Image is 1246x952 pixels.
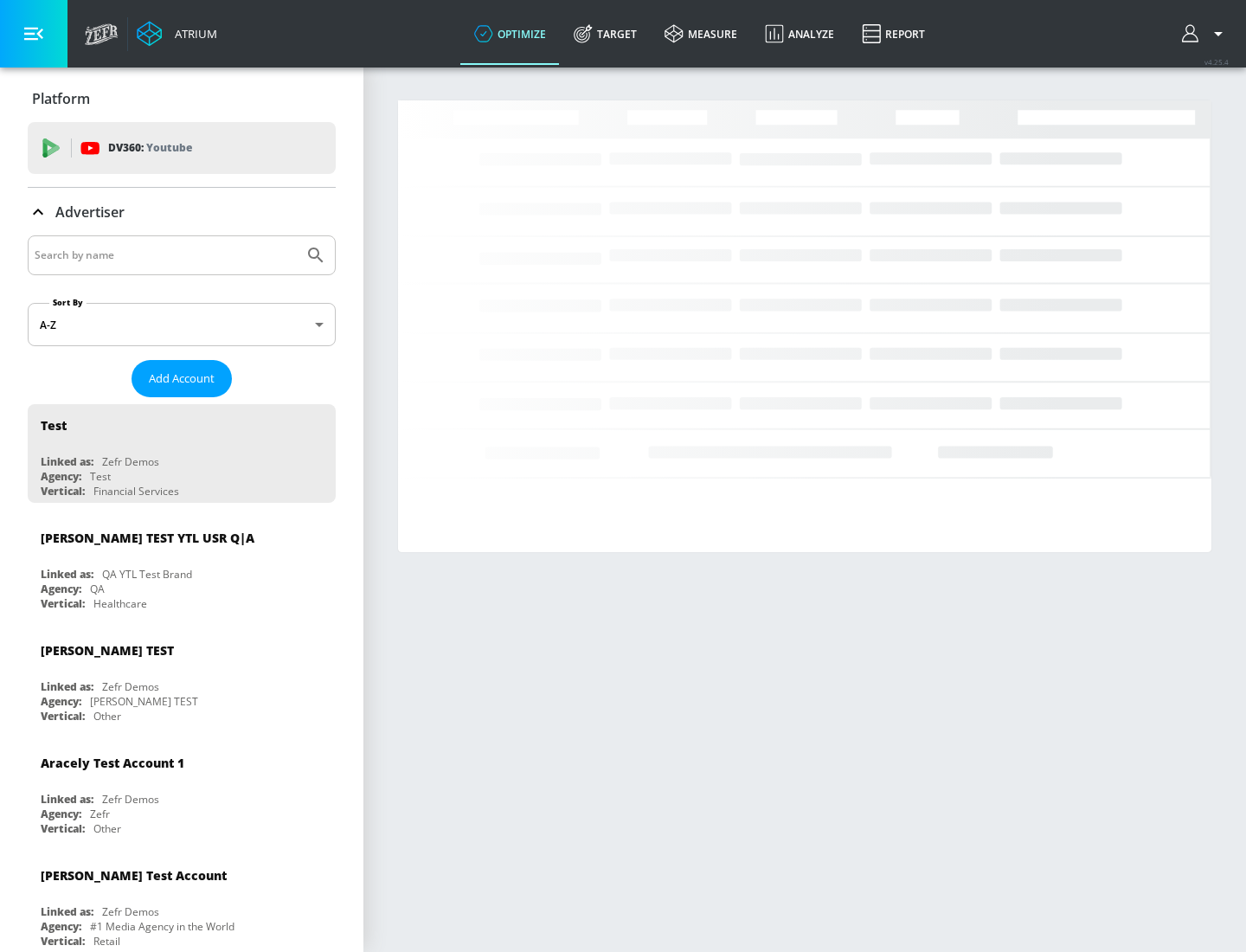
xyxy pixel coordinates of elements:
[41,596,85,611] div: Vertical:
[55,203,125,222] p: Advertiser
[41,530,254,546] div: [PERSON_NAME] TEST YTL USR Q|A
[41,642,174,659] div: [PERSON_NAME] TEST
[93,596,147,611] div: Healthcare
[28,742,336,840] div: Aracely Test Account 1Linked as:Zefr DemosAgency:ZefrVertical:Other
[149,369,215,389] span: Add Account
[41,709,85,724] div: Vertical:
[41,919,81,934] div: Agency:
[1204,57,1229,67] span: v 4.25.4
[28,74,336,123] div: Platform
[460,3,560,65] a: optimize
[560,3,651,65] a: Target
[751,3,848,65] a: Analyze
[28,517,336,615] div: [PERSON_NAME] TEST YTL USR Q|ALinked as:QA YTL Test BrandAgency:QAVertical:Healthcare
[28,629,336,728] div: [PERSON_NAME] TESTLinked as:Zefr DemosAgency:[PERSON_NAME] TESTVertical:Other
[102,792,159,807] div: Zefr Demos
[102,679,159,694] div: Zefr Demos
[41,679,93,694] div: Linked as:
[28,404,336,503] div: TestLinked as:Zefr DemosAgency:TestVertical:Financial Services
[41,934,85,949] div: Vertical:
[28,303,336,346] div: A-Z
[93,484,179,499] div: Financial Services
[41,904,93,919] div: Linked as:
[41,567,93,582] div: Linked as:
[102,454,159,469] div: Zefr Demos
[90,582,105,596] div: QA
[108,138,192,158] p: DV360:
[41,417,67,434] div: Test
[102,567,192,582] div: QA YTL Test Brand
[41,821,85,836] div: Vertical:
[35,244,297,267] input: Search by name
[41,807,81,821] div: Agency:
[41,582,81,596] div: Agency:
[93,821,121,836] div: Other
[32,89,90,108] p: Platform
[651,3,751,65] a: measure
[90,694,198,709] div: [PERSON_NAME] TEST
[90,919,234,934] div: #1 Media Agency in the World
[102,904,159,919] div: Zefr Demos
[41,469,81,484] div: Agency:
[28,188,336,236] div: Advertiser
[90,807,110,821] div: Zefr
[41,792,93,807] div: Linked as:
[93,709,121,724] div: Other
[132,360,232,397] button: Add Account
[41,484,85,499] div: Vertical:
[146,138,192,157] p: Youtube
[41,694,81,709] div: Agency:
[168,26,217,42] div: Atrium
[41,755,184,771] div: Aracely Test Account 1
[848,3,939,65] a: Report
[41,454,93,469] div: Linked as:
[90,469,111,484] div: Test
[28,122,336,174] div: DV360: Youtube
[41,867,227,884] div: [PERSON_NAME] Test Account
[49,297,87,308] label: Sort By
[137,21,217,47] a: Atrium
[93,934,120,949] div: Retail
